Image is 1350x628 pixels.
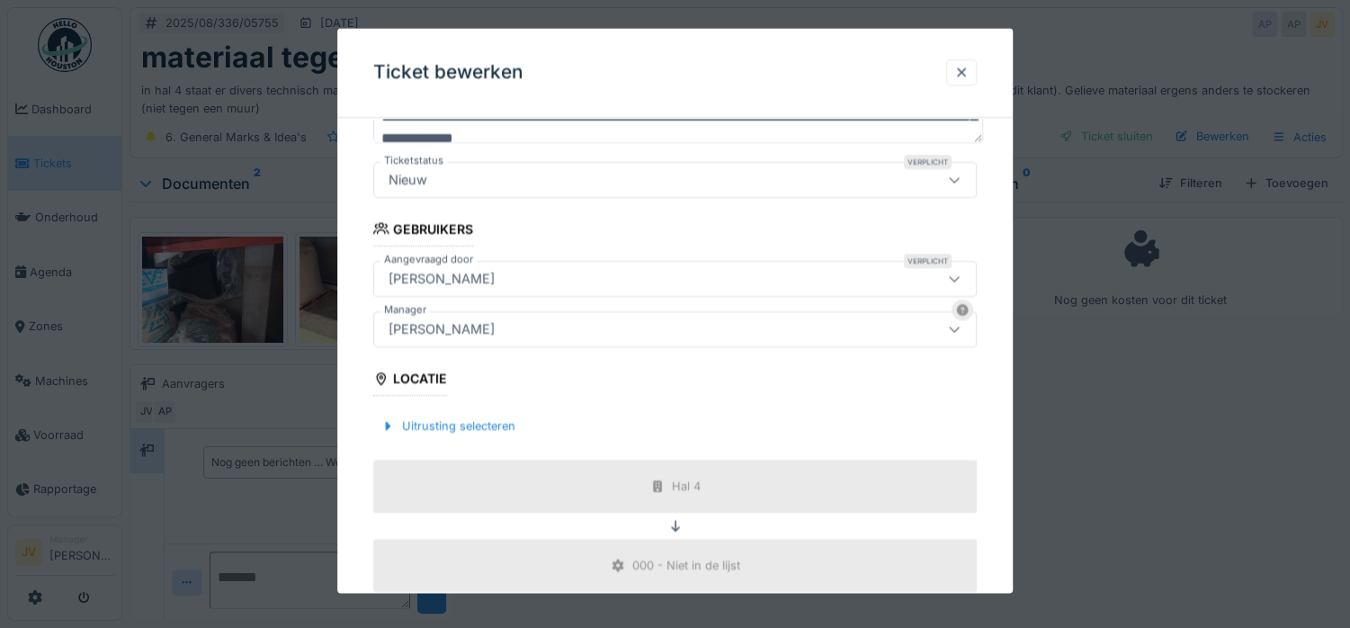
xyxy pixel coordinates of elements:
[672,479,701,496] div: Hal 4
[380,153,447,168] label: Ticketstatus
[381,170,434,190] div: Nieuw
[381,269,502,289] div: [PERSON_NAME]
[373,216,473,247] div: Gebruikers
[904,254,952,268] div: Verplicht
[632,558,740,575] div: 000 - Niet in de lijst
[380,302,430,318] label: Manager
[381,319,502,339] div: [PERSON_NAME]
[373,365,447,396] div: Locatie
[373,61,523,84] h3: Ticket bewerken
[904,155,952,169] div: Verplicht
[380,252,477,267] label: Aangevraagd door
[373,414,523,438] div: Uitrusting selecteren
